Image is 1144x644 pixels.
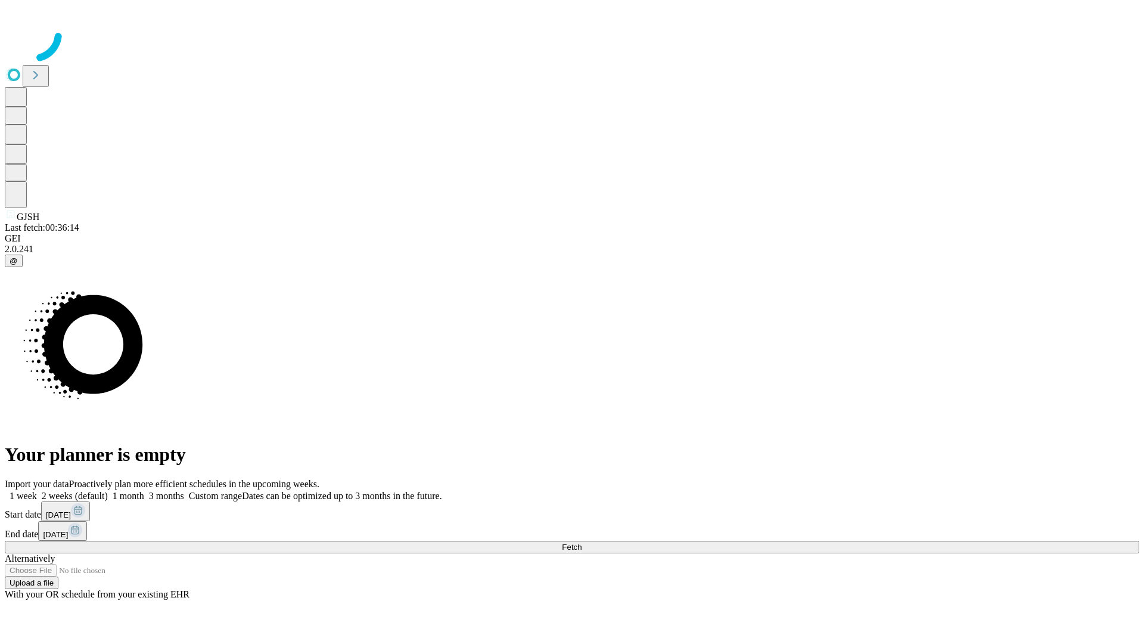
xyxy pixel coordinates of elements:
[5,577,58,589] button: Upload a file
[5,444,1139,466] h1: Your planner is empty
[149,491,184,501] span: 3 months
[41,501,90,521] button: [DATE]
[69,479,319,489] span: Proactively plan more efficient schedules in the upcoming weeks.
[5,521,1139,541] div: End date
[43,530,68,539] span: [DATE]
[562,543,582,552] span: Fetch
[242,491,442,501] span: Dates can be optimized up to 3 months in the future.
[113,491,144,501] span: 1 month
[5,589,189,599] span: With your OR schedule from your existing EHR
[189,491,242,501] span: Custom range
[5,244,1139,255] div: 2.0.241
[42,491,108,501] span: 2 weeks (default)
[5,501,1139,521] div: Start date
[5,255,23,267] button: @
[38,521,87,541] button: [DATE]
[17,212,39,222] span: GJSH
[10,256,18,265] span: @
[5,541,1139,553] button: Fetch
[46,510,71,519] span: [DATE]
[5,222,79,233] span: Last fetch: 00:36:14
[5,479,69,489] span: Import your data
[5,233,1139,244] div: GEI
[10,491,37,501] span: 1 week
[5,553,55,563] span: Alternatively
